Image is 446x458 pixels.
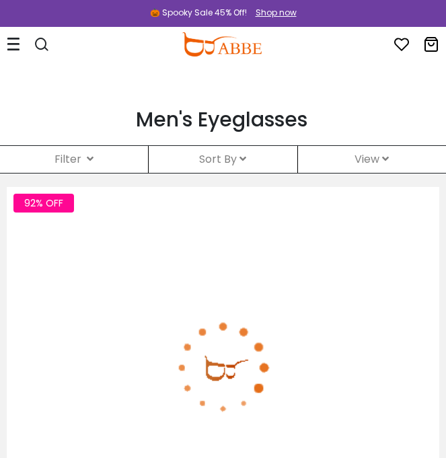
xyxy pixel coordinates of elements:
a: Shop now [249,7,297,18]
h1: Men's Eyeglasses [136,108,318,132]
span: View [355,151,389,167]
div: Shop now [256,7,297,19]
span: Sort By [199,151,246,167]
img: abbeglasses.com [182,32,261,56]
span: 92% OFF [13,194,74,213]
div: 🎃 Spooky Sale 45% Off! [150,7,247,19]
